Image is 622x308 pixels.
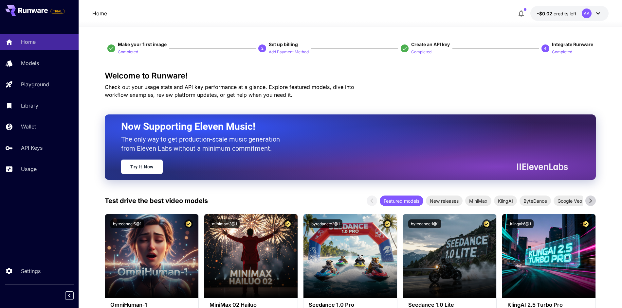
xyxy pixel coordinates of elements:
h3: Seedance 1.0 Pro [309,302,392,308]
p: Models [21,59,39,67]
button: minimax:3@1 [210,219,240,228]
h2: Now Supporting Eleven Music! [121,120,563,133]
div: AA [582,9,592,18]
h3: KlingAI 2.5 Turbo Pro [507,302,590,308]
a: Home [92,9,107,17]
img: alt [303,214,397,298]
p: Add Payment Method [269,49,309,55]
p: Completed [552,49,572,55]
img: alt [204,214,298,298]
button: Certified Model – Vetted for best performance and includes a commercial license. [482,219,491,228]
button: Completed [118,48,138,56]
span: Make your first image [118,42,167,47]
img: alt [502,214,595,298]
h3: MiniMax 02 Hailuo [210,302,292,308]
a: Try It Now [121,160,163,174]
button: Completed [552,48,572,56]
span: New releases [426,197,463,204]
span: credits left [554,11,576,16]
span: KlingAI [494,197,517,204]
span: Integrate Runware [552,42,593,47]
span: Add your payment card to enable full platform functionality. [50,7,65,15]
div: Collapse sidebar [70,290,79,301]
img: alt [105,214,198,298]
button: bytedance:2@1 [309,219,342,228]
button: bytedance:5@1 [110,219,144,228]
p: 2 [261,45,264,51]
h3: Welcome to Runware! [105,71,596,80]
div: New releases [426,196,463,206]
img: alt [403,214,496,298]
p: Playground [21,80,49,88]
p: 4 [544,45,546,51]
button: Completed [411,48,431,56]
div: ByteDance [520,196,551,206]
button: Collapse sidebar [65,291,74,300]
p: Usage [21,165,37,173]
p: Test drive the best video models [105,196,208,206]
button: Certified Model – Vetted for best performance and includes a commercial license. [383,219,392,228]
p: API Keys [21,144,43,152]
span: -$0.02 [537,11,554,16]
span: Set up billing [269,42,298,47]
button: bytedance:1@1 [408,219,441,228]
p: Library [21,102,38,110]
button: Certified Model – Vetted for best performance and includes a commercial license. [184,219,193,228]
span: MiniMax [465,197,491,204]
span: ByteDance [520,197,551,204]
nav: breadcrumb [92,9,107,17]
div: MiniMax [465,196,491,206]
div: Google Veo [554,196,586,206]
span: Check out your usage stats and API key performance at a glance. Explore featured models, dive int... [105,84,354,98]
button: -$0.0157AA [530,6,609,21]
span: TRIAL [51,9,64,14]
button: klingai:6@1 [507,219,534,228]
h3: Seedance 1.0 Lite [408,302,491,308]
span: Google Veo [554,197,586,204]
p: Completed [118,49,138,55]
span: Featured models [380,197,423,204]
button: Add Payment Method [269,48,309,56]
p: Completed [411,49,431,55]
p: Home [21,38,36,46]
div: KlingAI [494,196,517,206]
span: Create an API key [411,42,450,47]
p: The only way to get production-scale music generation from Eleven Labs without a minimum commitment. [121,135,285,153]
div: -$0.0157 [537,10,576,17]
h3: OmniHuman‑1 [110,302,193,308]
div: Featured models [380,196,423,206]
button: Certified Model – Vetted for best performance and includes a commercial license. [284,219,292,228]
button: Certified Model – Vetted for best performance and includes a commercial license. [581,219,590,228]
p: Wallet [21,123,36,130]
p: Settings [21,267,41,275]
